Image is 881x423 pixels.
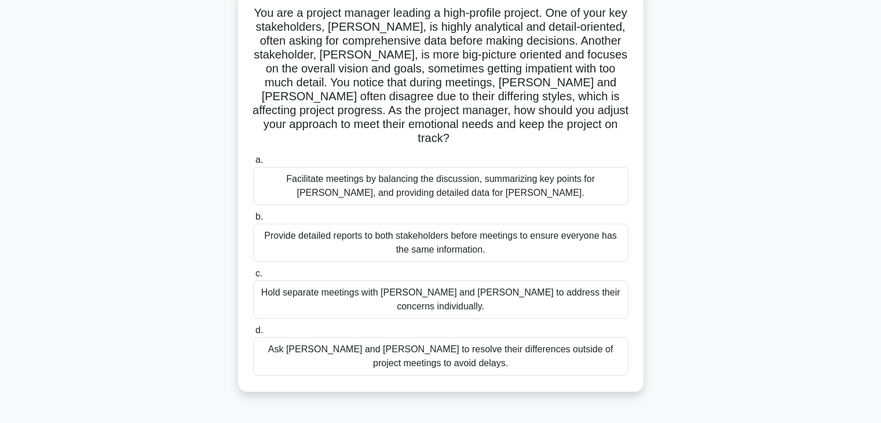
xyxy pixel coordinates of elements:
[255,268,262,278] span: c.
[255,155,263,165] span: a.
[255,325,263,335] span: d.
[253,280,628,319] div: Hold separate meetings with [PERSON_NAME] and [PERSON_NAME] to address their concerns individually.
[253,337,628,375] div: Ask [PERSON_NAME] and [PERSON_NAME] to resolve their differences outside of project meetings to a...
[252,6,630,146] h5: You are a project manager leading a high-profile project. One of your key stakeholders, [PERSON_N...
[253,167,628,205] div: Facilitate meetings by balancing the discussion, summarizing key points for [PERSON_NAME], and pr...
[253,224,628,262] div: Provide detailed reports to both stakeholders before meetings to ensure everyone has the same inf...
[255,211,263,221] span: b.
